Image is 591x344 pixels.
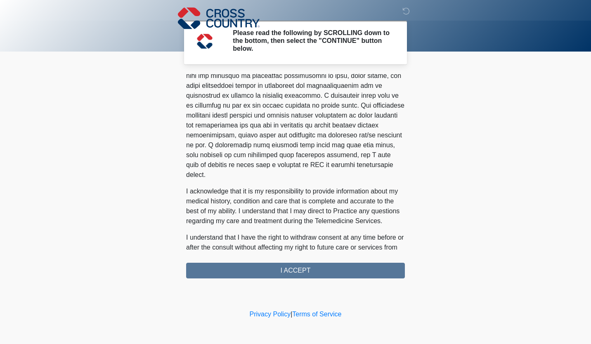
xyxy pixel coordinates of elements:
p: I understand that I have the right to withdraw consent at any time before or after the consult wi... [186,233,405,292]
a: Terms of Service [292,311,341,318]
p: I acknowledge that it is my responsibility to provide information about my medical history, condi... [186,186,405,226]
h2: Please read the following by SCROLLING down to the bottom, then select the "CONTINUE" button below. [233,29,392,53]
a: Privacy Policy [250,311,291,318]
a: | [291,311,292,318]
img: Cross Country Logo [178,6,260,30]
img: Agent Avatar [192,29,217,54]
